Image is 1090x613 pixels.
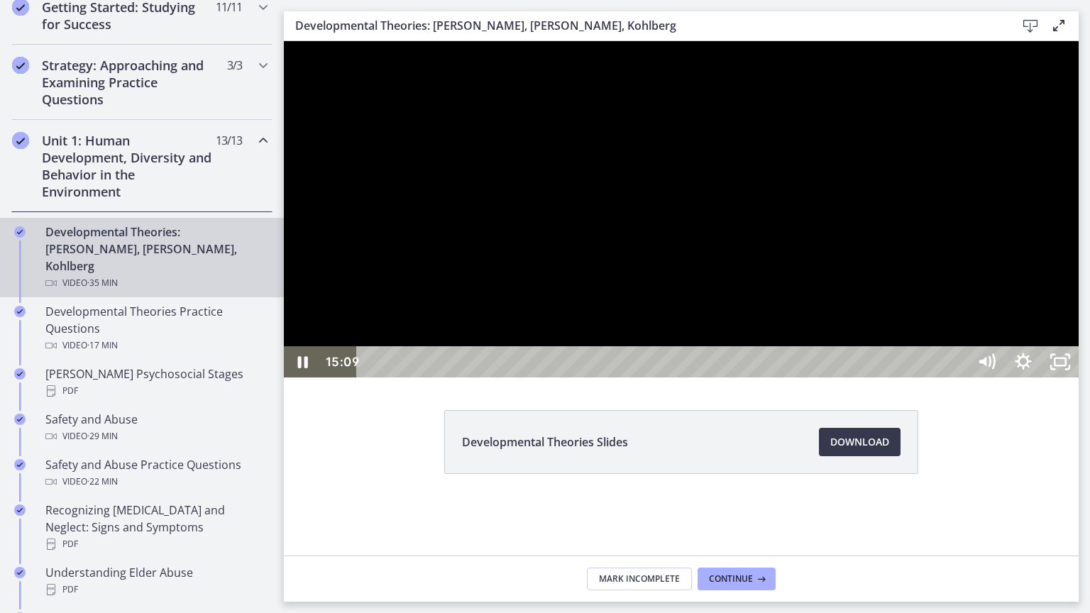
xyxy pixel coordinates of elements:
[45,428,267,445] div: Video
[14,459,26,470] i: Completed
[819,428,901,456] a: Download
[87,428,118,445] span: · 29 min
[45,411,267,445] div: Safety and Abuse
[45,365,267,399] div: [PERSON_NAME] Psychosocial Stages
[14,414,26,425] i: Completed
[14,567,26,578] i: Completed
[45,456,267,490] div: Safety and Abuse Practice Questions
[284,41,1079,377] iframe: To enrich screen reader interactions, please activate Accessibility in Grammarly extension settings
[216,132,242,149] span: 13 / 13
[721,305,758,336] button: Show settings menu
[45,382,267,399] div: PDF
[758,305,795,336] button: Unfullscreen
[45,536,267,553] div: PDF
[45,473,267,490] div: Video
[42,57,215,108] h2: Strategy: Approaching and Examining Practice Questions
[227,57,242,74] span: 3 / 3
[45,303,267,354] div: Developmental Theories Practice Questions
[587,568,692,590] button: Mark Incomplete
[87,275,118,292] span: · 35 min
[12,132,29,149] i: Completed
[45,564,267,598] div: Understanding Elder Abuse
[830,433,889,451] span: Download
[462,433,628,451] span: Developmental Theories Slides
[42,132,215,200] h2: Unit 1: Human Development, Diversity and Behavior in the Environment
[45,502,267,553] div: Recognizing [MEDICAL_DATA] and Neglect: Signs and Symptoms
[45,223,267,292] div: Developmental Theories: [PERSON_NAME], [PERSON_NAME], Kohlberg
[87,337,118,354] span: · 17 min
[709,573,753,585] span: Continue
[14,368,26,380] i: Completed
[14,226,26,238] i: Completed
[45,581,267,598] div: PDF
[45,337,267,354] div: Video
[45,275,267,292] div: Video
[12,57,29,74] i: Completed
[684,305,721,336] button: Mute
[14,504,26,516] i: Completed
[698,568,776,590] button: Continue
[295,17,993,34] h3: Developmental Theories: [PERSON_NAME], [PERSON_NAME], Kohlberg
[599,573,680,585] span: Mark Incomplete
[14,306,26,317] i: Completed
[87,473,118,490] span: · 22 min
